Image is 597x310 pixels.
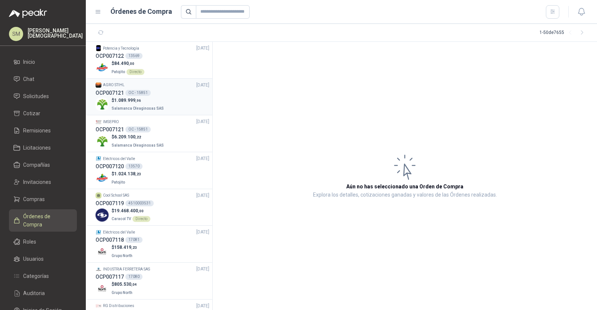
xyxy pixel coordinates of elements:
h1: Órdenes de Compra [110,6,172,17]
div: 17080 [125,274,143,280]
span: Cotizar [23,109,40,118]
span: ,04 [131,282,137,286]
a: Company LogoINDUSTRIA FERRETERA SAS[DATE] OCP00711717080Company Logo$805.530,04Grupo North [96,266,209,296]
h3: Aún no has seleccionado una Orden de Compra [346,182,463,191]
span: ,22 [135,135,141,139]
a: Roles [9,235,77,249]
img: Company Logo [96,209,109,222]
span: Caracol TV [112,217,131,221]
span: [DATE] [196,45,209,52]
span: 158.419 [114,245,137,250]
img: Company Logo [96,245,109,258]
a: Company LogoEléctricos del Valle[DATE] OCP00712013570Company Logo$1.024.138,23Patojito [96,155,209,186]
span: 1.024.138 [114,171,141,176]
span: Remisiones [23,126,51,135]
a: Órdenes de Compra [9,209,77,232]
span: Chat [23,75,34,83]
p: $ [112,244,137,251]
div: Directo [132,216,150,222]
p: RG Distribuciones [103,303,134,309]
img: Company Logo [96,156,101,162]
span: Invitaciones [23,178,51,186]
img: Logo peakr [9,9,47,18]
a: Company LogoPotencia y Tecnología[DATE] OCP00712213569Company Logo$84.490,00PatojitoDirecto [96,45,209,75]
a: Inicio [9,55,77,69]
img: Company Logo [96,98,109,111]
p: Cool School SAS [103,192,129,198]
span: Licitaciones [23,144,51,152]
a: Company LogoEléctricos del Valle[DATE] OCP00711817081Company Logo$158.419,23Grupo North [96,229,209,259]
p: $ [112,207,150,215]
p: IMSEPRO [103,119,119,125]
a: Chat [9,72,77,86]
div: 13569 [125,53,143,59]
p: Potencia y Tecnología [103,46,139,51]
span: Usuarios [23,255,44,263]
span: Salamanca Oleaginosas SAS [112,143,164,147]
img: Company Logo [96,303,101,309]
p: INDUSTRIA FERRETERA SAS [103,266,150,272]
span: ,23 [135,172,141,176]
span: 805.530 [114,282,137,287]
p: $ [112,170,141,178]
span: Grupo North [112,254,132,258]
span: ,23 [131,245,137,250]
div: 17081 [125,237,143,243]
span: [DATE] [196,82,209,89]
a: Compañías [9,158,77,172]
p: $ [112,60,144,67]
span: [DATE] [196,229,209,236]
span: [DATE] [196,192,209,199]
h3: OCP007117 [96,273,124,281]
span: Compañías [23,161,50,169]
p: Explora los detalles, cotizaciones ganadas y valores de las Órdenes realizadas. [313,191,497,200]
span: [DATE] [196,266,209,273]
div: 1 - 50 de 7655 [540,27,588,39]
span: Categorías [23,272,49,280]
span: 1.089.999 [114,98,141,103]
span: Auditoria [23,289,45,297]
p: $ [112,281,137,288]
h3: OCP007121 [96,125,124,134]
span: Roles [23,238,36,246]
p: $ [112,97,165,104]
div: OC - 15851 [125,90,151,96]
img: Company Logo [96,282,109,295]
span: Solicitudes [23,92,49,100]
img: Company Logo [96,266,101,272]
span: ,00 [129,62,134,66]
a: Usuarios [9,252,77,266]
a: Cotizar [9,106,77,120]
span: 19.468.400 [114,208,144,213]
a: Cool School SAS[DATE] OCP0071194510003531Company Logo$19.468.400,00Caracol TVDirecto [96,192,209,223]
h3: OCP007121 [96,89,124,97]
a: Remisiones [9,123,77,138]
h3: OCP007122 [96,52,124,60]
a: Solicitudes [9,89,77,103]
a: Licitaciones [9,141,77,155]
span: Inicio [23,58,35,66]
img: Company Logo [96,45,101,51]
p: Eléctricos del Valle [103,156,135,162]
div: SM [9,27,23,41]
img: Company Logo [96,135,109,148]
img: Company Logo [96,119,101,125]
a: Auditoria [9,286,77,300]
h3: OCP007120 [96,162,124,170]
a: Compras [9,192,77,206]
div: Directo [126,69,144,75]
div: OC - 15851 [125,126,151,132]
div: 13570 [125,163,143,169]
img: Company Logo [96,82,101,88]
img: Company Logo [96,61,109,74]
div: 4510003531 [125,200,154,206]
h3: OCP007119 [96,199,124,207]
span: Patojito [112,180,125,184]
span: Salamanca Oleaginosas SAS [112,106,164,110]
span: Órdenes de Compra [23,212,70,229]
span: ,00 [138,209,144,213]
span: 6.209.100 [114,134,141,140]
span: 84.490 [114,61,134,66]
p: Eléctricos del Valle [103,229,135,235]
span: Grupo North [112,291,132,295]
